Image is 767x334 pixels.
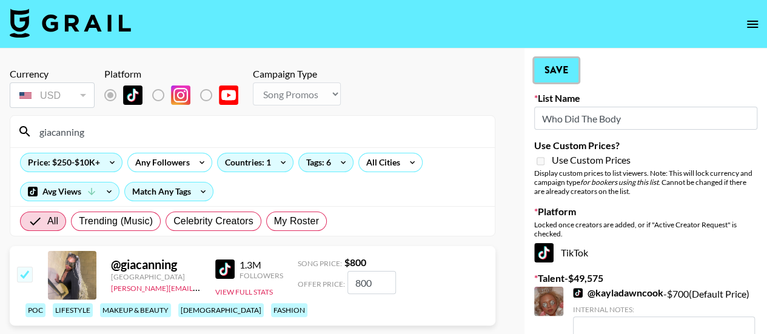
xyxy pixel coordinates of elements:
[104,68,248,80] div: Platform
[573,305,755,314] div: Internal Notes:
[53,303,93,317] div: lifestyle
[10,8,131,38] img: Grail Talent
[21,182,119,201] div: Avg Views
[347,271,396,294] input: 800
[740,12,765,36] button: open drawer
[271,303,307,317] div: fashion
[239,271,283,280] div: Followers
[239,259,283,271] div: 1.3M
[274,214,319,229] span: My Roster
[573,287,663,299] a: @kayladawncook
[215,259,235,279] img: TikTok
[25,303,45,317] div: poc
[111,272,201,281] div: [GEOGRAPHIC_DATA]
[534,205,757,218] label: Platform
[218,153,293,172] div: Countries: 1
[125,182,213,201] div: Match Any Tags
[10,80,95,110] div: Remove selected talent to change your currency
[534,243,554,262] img: TikTok
[534,169,757,196] div: Display custom prices to list viewers. Note: This will lock currency and campaign type . Cannot b...
[299,153,353,172] div: Tags: 6
[298,259,342,268] span: Song Price:
[123,85,142,105] img: TikTok
[111,281,348,293] a: [PERSON_NAME][EMAIL_ADDRESS][PERSON_NAME][DOMAIN_NAME]
[128,153,192,172] div: Any Followers
[534,243,757,262] div: TikTok
[253,68,341,80] div: Campaign Type
[534,220,757,238] div: Locked once creators are added, or if "Active Creator Request" is checked.
[552,154,631,166] span: Use Custom Prices
[344,256,366,268] strong: $ 800
[10,68,95,80] div: Currency
[12,85,92,106] div: USD
[21,153,122,172] div: Price: $250-$10K+
[359,153,403,172] div: All Cities
[111,257,201,272] div: @ giacanning
[173,214,253,229] span: Celebrity Creators
[104,82,248,108] div: List locked to TikTok.
[534,139,757,152] label: Use Custom Prices?
[32,122,487,141] input: Search by User Name
[79,214,153,229] span: Trending (Music)
[215,287,273,296] button: View Full Stats
[580,178,658,187] em: for bookers using this list
[219,85,238,105] img: YouTube
[534,272,757,284] label: Talent - $ 49,575
[171,85,190,105] img: Instagram
[178,303,264,317] div: [DEMOGRAPHIC_DATA]
[573,288,583,298] img: TikTok
[534,92,757,104] label: List Name
[47,214,58,229] span: All
[100,303,171,317] div: makeup & beauty
[298,279,345,289] span: Offer Price:
[534,58,578,82] button: Save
